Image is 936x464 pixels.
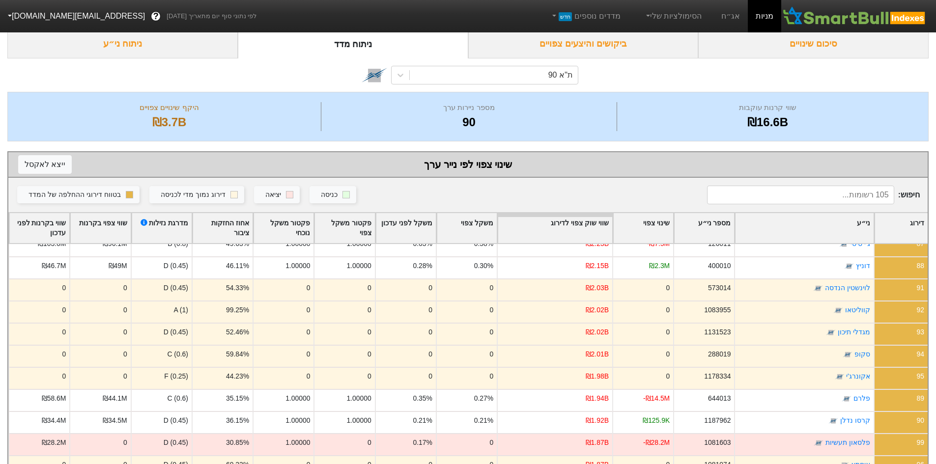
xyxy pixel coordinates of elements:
div: A (1) [131,300,192,323]
div: D (0.45) [131,323,192,345]
div: 0 [123,371,127,382]
div: 0 [62,327,66,337]
button: ייצא לאקסל [18,155,72,174]
div: ₪1.92B [586,415,609,426]
a: מגדלי תיכון [838,328,870,336]
div: 0 [428,371,432,382]
div: 1083955 [704,305,731,315]
div: 0 [666,283,670,293]
div: 93 [917,327,924,337]
div: 1.00000 [285,393,310,404]
div: D (0.45) [131,256,192,278]
div: Toggle SortBy [254,213,313,244]
input: 105 רשומות... [707,186,894,204]
a: אקונרג'י [846,373,870,381]
div: 0 [489,283,493,293]
div: C (0.6) [131,345,192,367]
div: 0 [489,327,493,337]
div: 0 [368,437,371,448]
div: ₪1.98B [586,371,609,382]
div: 89 [917,393,924,404]
div: 1187962 [704,415,731,426]
div: 0.58% [474,239,493,249]
div: 0 [307,305,311,315]
div: Toggle SortBy [132,213,192,244]
img: tase link [842,394,851,404]
div: 49.63% [226,239,249,249]
div: 90 [324,113,614,131]
div: 0 [489,349,493,359]
div: 0 [368,283,371,293]
div: 0.21% [474,415,493,426]
div: ת''א 90 [548,69,573,81]
div: ביקושים והיצעים צפויים [468,29,699,58]
div: ניתוח ני״ע [7,29,238,58]
a: קווליטאו [845,306,870,314]
div: 0 [428,305,432,315]
div: 59.84% [226,349,249,359]
div: ₪44.1M [103,393,127,404]
div: 46.11% [226,261,249,271]
div: 1131523 [704,327,731,337]
div: 0 [666,349,670,359]
div: 0 [123,349,127,359]
button: בטווח דירוגי ההחלפה של המדד [17,186,140,204]
div: ₪1.94B [586,393,609,404]
div: ₪103.6M [38,239,66,249]
div: -₪7.5M [647,239,670,249]
div: 30.85% [226,437,249,448]
div: 1.00000 [285,239,310,249]
div: סיכום שינויים [698,29,929,58]
div: בטווח דירוגי ההחלפה של המדד [28,190,121,200]
div: 0 [666,371,670,382]
div: ₪1.87B [586,437,609,448]
div: 88 [917,261,924,271]
div: 0 [428,283,432,293]
div: 0 [428,349,432,359]
div: 52.46% [226,327,249,337]
div: 0 [368,349,371,359]
div: 0 [123,305,127,315]
div: D (0.45) [131,278,192,300]
div: ₪96.1M [103,239,127,249]
div: 0.63% [413,239,432,249]
div: 0 [62,371,66,382]
div: 90 [917,415,924,426]
img: tase link [828,416,838,426]
div: 0 [307,371,311,382]
div: 1.00000 [346,239,371,249]
a: סקופ [854,351,870,358]
span: לפי נתוני סוף יום מתאריך [DATE] [167,11,256,21]
div: ₪125.9K [643,415,670,426]
div: ₪2.02B [586,305,609,315]
button: דירוג נמוך מדי לכניסה [149,186,244,204]
div: ₪2.02B [586,327,609,337]
div: 0 [368,371,371,382]
div: 44.23% [226,371,249,382]
div: ₪49M [109,261,127,271]
div: 92 [917,305,924,315]
div: ₪2.01B [586,349,609,359]
img: tase link [833,306,843,316]
div: D (0.45) [131,433,192,455]
div: 0 [666,305,670,315]
div: ₪58.6M [42,393,66,404]
div: 99 [917,437,924,448]
div: F (0.25) [131,367,192,389]
span: חדש [559,12,572,21]
div: ₪16.6B [620,113,916,131]
a: מדדים נוספיםחדש [546,6,624,26]
div: 1.00000 [285,437,310,448]
div: Toggle SortBy [613,213,673,244]
div: 644013 [708,393,731,404]
span: חיפוש : [707,186,920,204]
img: tase link [362,62,387,88]
div: שווי קרנות עוקבות [620,102,916,113]
a: דוניץ [856,262,870,270]
div: Toggle SortBy [314,213,374,244]
div: 0 [123,283,127,293]
div: 0 [666,327,670,337]
div: 0 [62,283,66,293]
div: ₪28.2M [42,437,66,448]
div: 1178334 [704,371,731,382]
